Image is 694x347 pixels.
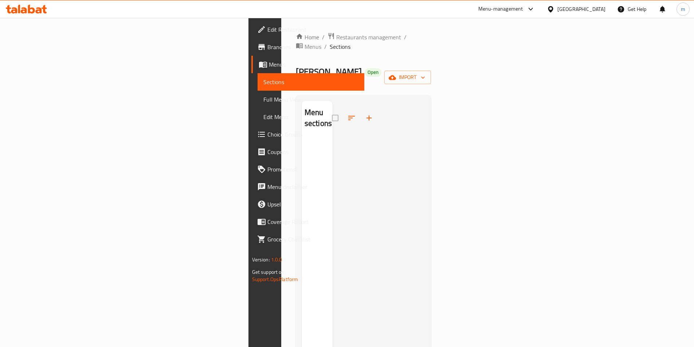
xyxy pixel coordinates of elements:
[267,165,358,174] span: Promotions
[258,108,364,126] a: Edit Menu
[336,33,401,42] span: Restaurants management
[267,25,358,34] span: Edit Restaurant
[267,235,358,244] span: Grocery Checklist
[267,182,358,191] span: Menu disclaimer
[258,73,364,91] a: Sections
[252,267,286,277] span: Get support on:
[328,32,401,42] a: Restaurants management
[269,60,358,69] span: Menus
[404,33,407,42] li: /
[271,255,282,264] span: 1.0.0
[681,5,685,13] span: m
[251,230,364,248] a: Grocery Checklist
[251,56,364,73] a: Menus
[251,38,364,56] a: Branches
[384,71,431,84] button: import
[267,217,358,226] span: Coverage Report
[390,73,425,82] span: import
[267,43,358,51] span: Branches
[258,91,364,108] a: Full Menu View
[263,113,358,121] span: Edit Menu
[478,5,523,13] div: Menu-management
[365,68,381,77] div: Open
[263,78,358,86] span: Sections
[365,69,381,75] span: Open
[251,178,364,196] a: Menu disclaimer
[251,126,364,143] a: Choice Groups
[251,143,364,161] a: Coupons
[252,255,270,264] span: Version:
[557,5,605,13] div: [GEOGRAPHIC_DATA]
[267,200,358,209] span: Upsell
[267,130,358,139] span: Choice Groups
[251,196,364,213] a: Upsell
[251,21,364,38] a: Edit Restaurant
[252,275,298,284] a: Support.OpsPlatform
[267,147,358,156] span: Coupons
[251,161,364,178] a: Promotions
[263,95,358,104] span: Full Menu View
[251,213,364,230] a: Coverage Report
[302,135,333,141] nav: Menu sections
